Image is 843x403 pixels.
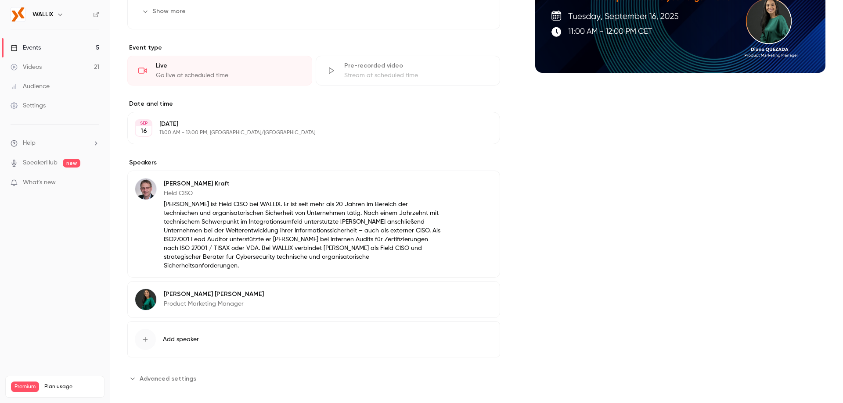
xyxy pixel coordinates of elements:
p: [PERSON_NAME] ist Field CISO bei WALLIX. Er ist seit mehr als 20 Jahren im Bereich der technische... [164,200,443,270]
button: Show more [138,4,191,18]
p: 16 [140,127,147,136]
span: Help [23,139,36,148]
div: Guido Kraft[PERSON_NAME] KraftField CISO[PERSON_NAME] ist Field CISO bei WALLIX. Er ist seit mehr... [127,171,500,278]
p: [DATE] [159,120,454,128]
div: Audience [11,82,50,91]
span: Advanced settings [140,374,196,383]
p: Event type [127,43,500,52]
label: Date and time [127,100,500,108]
div: Pre-recorded videoStream at scheduled time [316,56,501,86]
div: Pre-recorded video [344,61,490,70]
iframe: Noticeable Trigger [89,179,99,187]
p: [PERSON_NAME] [PERSON_NAME] [164,290,264,299]
img: Guido Kraft [135,178,156,200]
img: Diana QUEZADA [135,289,156,310]
span: Premium [11,382,39,392]
div: LiveGo live at scheduled time [127,56,312,86]
span: Plan usage [44,383,99,390]
button: Advanced settings [127,371,202,385]
label: Speakers [127,158,500,167]
section: Advanced settings [127,371,500,385]
h6: WALLIX [32,10,53,19]
div: SEP [136,120,151,126]
span: Add speaker [163,335,199,344]
div: Live [156,61,301,70]
button: Add speaker [127,321,500,357]
p: 11:00 AM - 12:00 PM, [GEOGRAPHIC_DATA]/[GEOGRAPHIC_DATA] [159,129,454,136]
div: Stream at scheduled time [344,71,490,80]
div: Diana QUEZADA[PERSON_NAME] [PERSON_NAME]Product Marketing Manager [127,281,500,318]
li: help-dropdown-opener [11,139,99,148]
div: Go live at scheduled time [156,71,301,80]
div: Videos [11,63,42,71]
p: Product Marketing Manager [164,300,264,308]
p: Field CISO [164,189,443,198]
a: SpeakerHub [23,158,58,168]
p: [PERSON_NAME] Kraft [164,179,443,188]
img: WALLIX [11,7,25,21]
div: Settings [11,101,46,110]
span: What's new [23,178,56,187]
span: new [63,159,80,168]
div: Events [11,43,41,52]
